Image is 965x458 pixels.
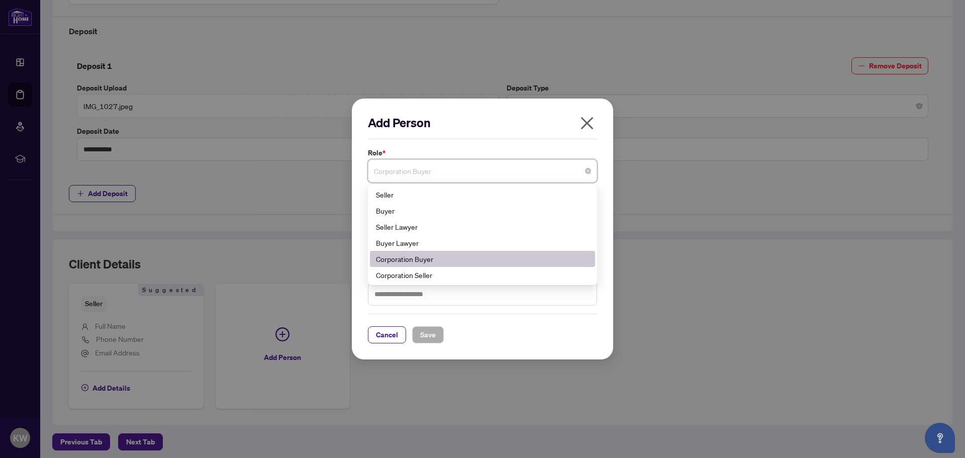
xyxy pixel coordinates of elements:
[412,326,444,343] button: Save
[368,147,597,158] label: Role
[925,423,955,453] button: Open asap
[376,189,589,200] div: Seller
[370,203,595,219] div: Buyer
[579,115,595,131] span: close
[376,237,589,248] div: Buyer Lawyer
[376,269,589,281] div: Corporation Seller
[370,251,595,267] div: Corporation Buyer
[370,235,595,251] div: Buyer Lawyer
[368,326,406,343] button: Cancel
[370,187,595,203] div: Seller
[376,327,398,343] span: Cancel
[376,205,589,216] div: Buyer
[376,253,589,264] div: Corporation Buyer
[370,267,595,283] div: Corporation Seller
[376,221,589,232] div: Seller Lawyer
[370,219,595,235] div: Seller Lawyer
[368,115,597,131] h2: Add Person
[374,161,591,180] span: Corporation Buyer
[585,168,591,174] span: close-circle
